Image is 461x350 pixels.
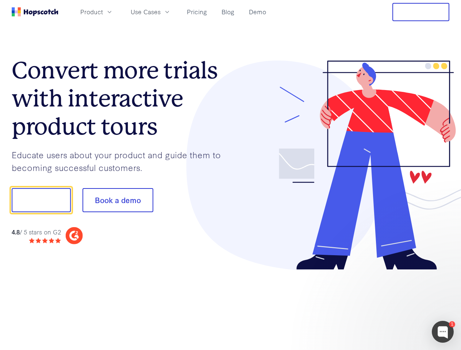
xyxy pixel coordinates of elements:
p: Educate users about your product and guide them to becoming successful customers. [12,148,231,174]
button: Free Trial [392,3,449,21]
div: / 5 stars on G2 [12,227,61,237]
a: Blog [219,6,237,18]
a: Pricing [184,6,210,18]
button: Product [76,6,118,18]
a: Home [12,7,58,16]
strong: 4.8 [12,227,20,236]
span: Use Cases [131,7,161,16]
span: Product [80,7,103,16]
a: Demo [246,6,269,18]
button: Book a demo [82,188,153,212]
div: 1 [449,321,455,327]
button: Use Cases [126,6,175,18]
h1: Convert more trials with interactive product tours [12,57,231,140]
button: Show me! [12,188,71,212]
